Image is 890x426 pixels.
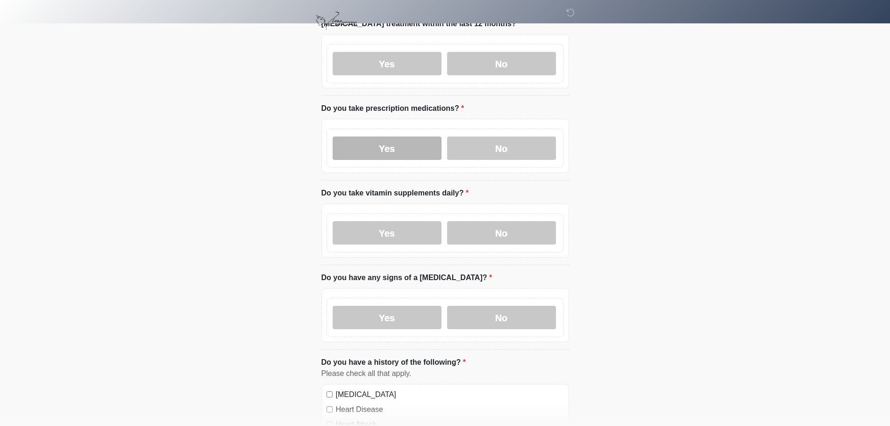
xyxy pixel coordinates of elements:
[327,406,333,412] input: Heart Disease
[447,52,556,75] label: No
[336,404,564,415] label: Heart Disease
[321,188,469,199] label: Do you take vitamin supplements daily?
[447,306,556,329] label: No
[333,137,441,160] label: Yes
[321,103,464,114] label: Do you take prescription medications?
[327,391,333,397] input: [MEDICAL_DATA]
[321,272,492,283] label: Do you have any signs of a [MEDICAL_DATA]?
[447,221,556,245] label: No
[312,7,361,35] img: Viona Medical Spa Logo
[333,221,441,245] label: Yes
[447,137,556,160] label: No
[336,389,564,400] label: [MEDICAL_DATA]
[333,52,441,75] label: Yes
[321,357,466,368] label: Do you have a history of the following?
[333,306,441,329] label: Yes
[321,368,569,379] div: Please check all that apply.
